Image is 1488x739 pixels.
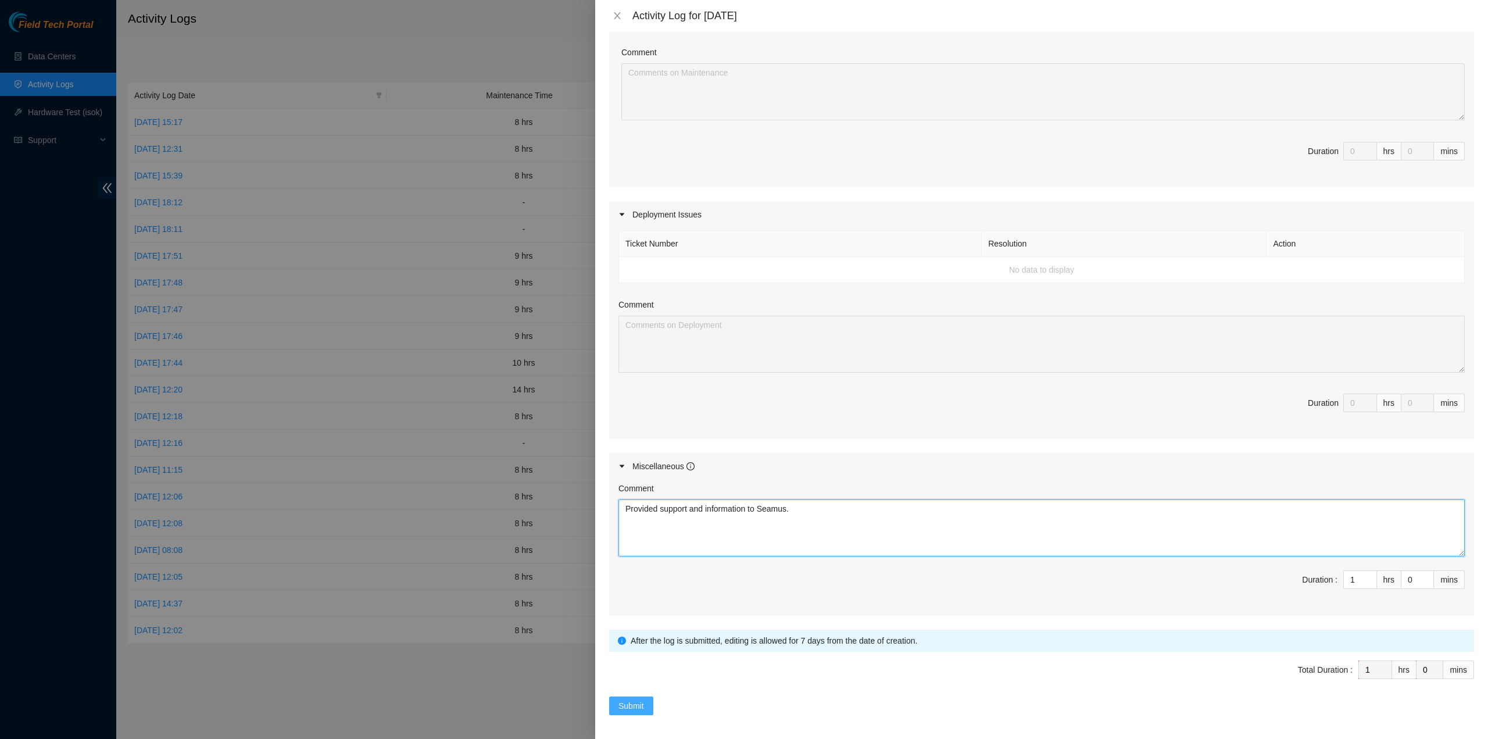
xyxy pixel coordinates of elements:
[1392,661,1417,679] div: hrs
[618,637,626,645] span: info-circle
[618,316,1465,373] textarea: Comment
[609,10,625,22] button: Close
[621,63,1465,120] textarea: Comment
[1377,570,1401,589] div: hrs
[618,463,625,470] span: caret-right
[1308,397,1339,409] div: Duration
[619,257,1465,283] td: No data to display
[618,211,625,218] span: caret-right
[1308,145,1339,158] div: Duration
[609,697,653,715] button: Submit
[618,298,654,311] label: Comment
[621,46,657,59] label: Comment
[618,482,654,495] label: Comment
[631,634,1465,647] div: After the log is submitted, editing is allowed for 7 days from the date of creation.
[632,9,1474,22] div: Activity Log for [DATE]
[619,231,982,257] th: Ticket Number
[609,453,1474,480] div: Miscellaneous info-circle
[1298,663,1353,676] div: Total Duration :
[1434,142,1465,160] div: mins
[613,11,622,20] span: close
[1302,573,1337,586] div: Duration :
[1434,570,1465,589] div: mins
[1443,661,1474,679] div: mins
[632,460,695,473] div: Miscellaneous
[1377,394,1401,412] div: hrs
[618,699,644,712] span: Submit
[1434,394,1465,412] div: mins
[618,499,1465,556] textarea: Comment
[609,201,1474,228] div: Deployment Issues
[686,462,695,470] span: info-circle
[1267,231,1465,257] th: Action
[982,231,1267,257] th: Resolution
[1377,142,1401,160] div: hrs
